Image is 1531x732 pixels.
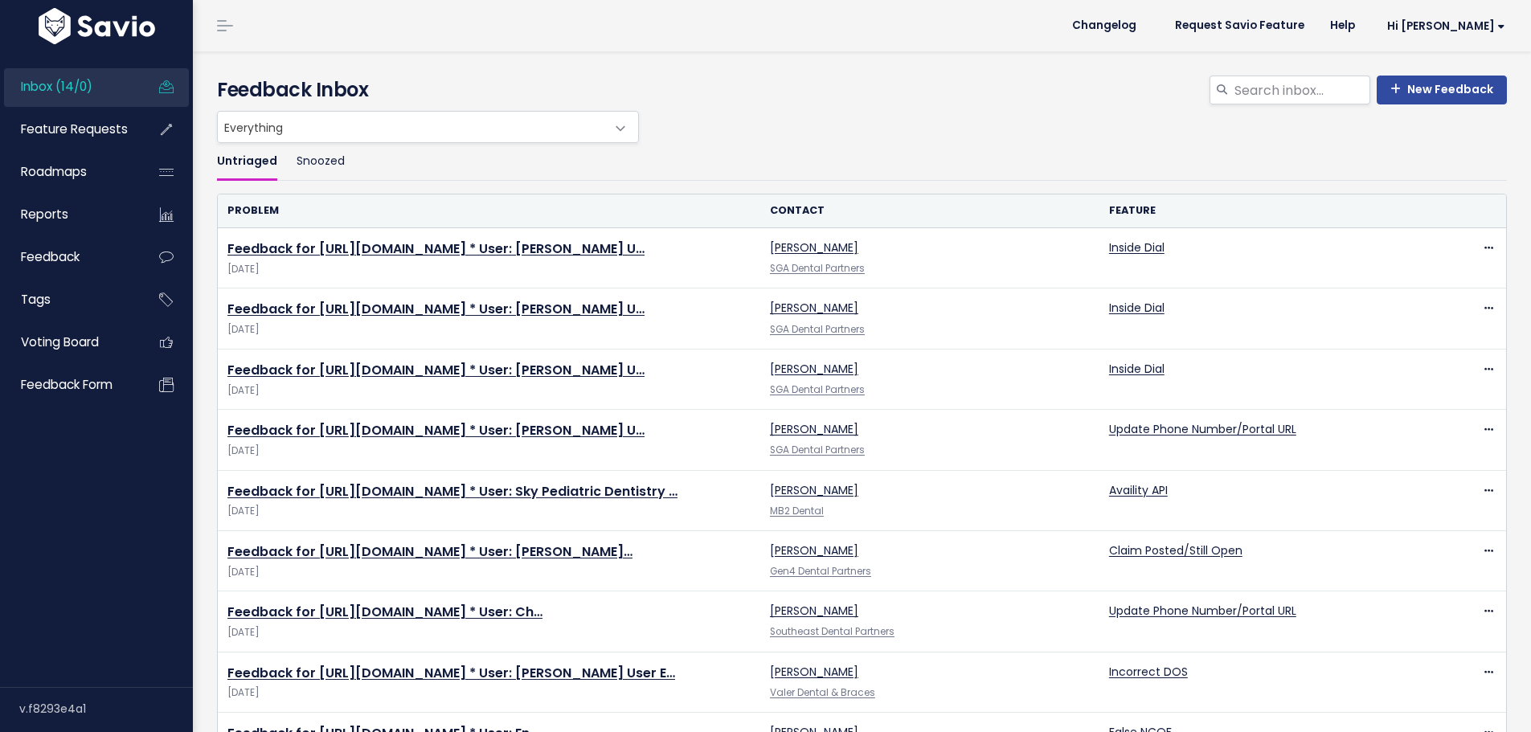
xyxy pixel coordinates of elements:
[21,121,128,137] span: Feature Requests
[770,482,858,498] a: [PERSON_NAME]
[1317,14,1368,38] a: Help
[4,324,133,361] a: Voting Board
[217,143,277,181] a: Untriaged
[21,376,113,393] span: Feedback form
[770,542,858,558] a: [PERSON_NAME]
[19,688,193,730] div: v.f8293e4a1
[1109,482,1168,498] a: Availity API
[218,194,760,227] th: Problem
[1109,361,1165,377] a: Inside Dial
[1109,300,1165,316] a: Inside Dial
[21,78,92,95] span: Inbox (14/0)
[227,624,751,641] span: [DATE]
[1109,664,1188,680] a: Incorrect DOS
[227,421,645,440] a: Feedback for [URL][DOMAIN_NAME] * User: [PERSON_NAME] U…
[4,366,133,403] a: Feedback form
[227,300,645,318] a: Feedback for [URL][DOMAIN_NAME] * User: [PERSON_NAME] U…
[217,143,1507,181] ul: Filter feature requests
[21,163,87,180] span: Roadmaps
[227,685,751,701] span: [DATE]
[21,248,80,265] span: Feedback
[770,323,865,336] a: SGA Dental Partners
[1233,76,1370,104] input: Search inbox...
[770,664,858,680] a: [PERSON_NAME]
[227,542,632,561] a: Feedback for [URL][DOMAIN_NAME] * User: [PERSON_NAME]…
[770,603,858,619] a: [PERSON_NAME]
[227,664,675,682] a: Feedback for [URL][DOMAIN_NAME] * User: [PERSON_NAME] User E…
[770,239,858,256] a: [PERSON_NAME]
[770,361,858,377] a: [PERSON_NAME]
[770,444,865,456] a: SGA Dental Partners
[227,603,542,621] a: Feedback for [URL][DOMAIN_NAME] * User: Ch…
[297,143,345,181] a: Snoozed
[1109,421,1296,437] a: Update Phone Number/Portal URL
[21,206,68,223] span: Reports
[1368,14,1518,39] a: Hi [PERSON_NAME]
[770,505,824,517] a: MB2 Dental
[1109,603,1296,619] a: Update Phone Number/Portal URL
[227,361,645,379] a: Feedback for [URL][DOMAIN_NAME] * User: [PERSON_NAME] U…
[217,111,639,143] span: Everything
[770,565,871,578] a: Gen4 Dental Partners
[770,421,858,437] a: [PERSON_NAME]
[760,194,1099,227] th: Contact
[227,321,751,338] span: [DATE]
[4,239,133,276] a: Feedback
[770,262,865,275] a: SGA Dental Partners
[21,291,51,308] span: Tags
[21,333,99,350] span: Voting Board
[227,482,677,501] a: Feedback for [URL][DOMAIN_NAME] * User: Sky Pediatric Dentistry …
[217,76,1507,104] h4: Feedback Inbox
[4,111,133,148] a: Feature Requests
[227,503,751,520] span: [DATE]
[227,239,645,258] a: Feedback for [URL][DOMAIN_NAME] * User: [PERSON_NAME] U…
[218,112,606,142] span: Everything
[1109,239,1165,256] a: Inside Dial
[1072,20,1136,31] span: Changelog
[227,564,751,581] span: [DATE]
[4,153,133,190] a: Roadmaps
[1377,76,1507,104] a: New Feedback
[4,68,133,105] a: Inbox (14/0)
[227,261,751,278] span: [DATE]
[227,443,751,460] span: [DATE]
[4,281,133,318] a: Tags
[1099,194,1439,227] th: Feature
[35,8,159,44] img: logo-white.9d6f32f41409.svg
[227,382,751,399] span: [DATE]
[770,383,865,396] a: SGA Dental Partners
[770,686,875,699] a: Valer Dental & Braces
[1109,542,1242,558] a: Claim Posted/Still Open
[770,625,894,638] a: Southeast Dental Partners
[1387,20,1505,32] span: Hi [PERSON_NAME]
[770,300,858,316] a: [PERSON_NAME]
[4,196,133,233] a: Reports
[1162,14,1317,38] a: Request Savio Feature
